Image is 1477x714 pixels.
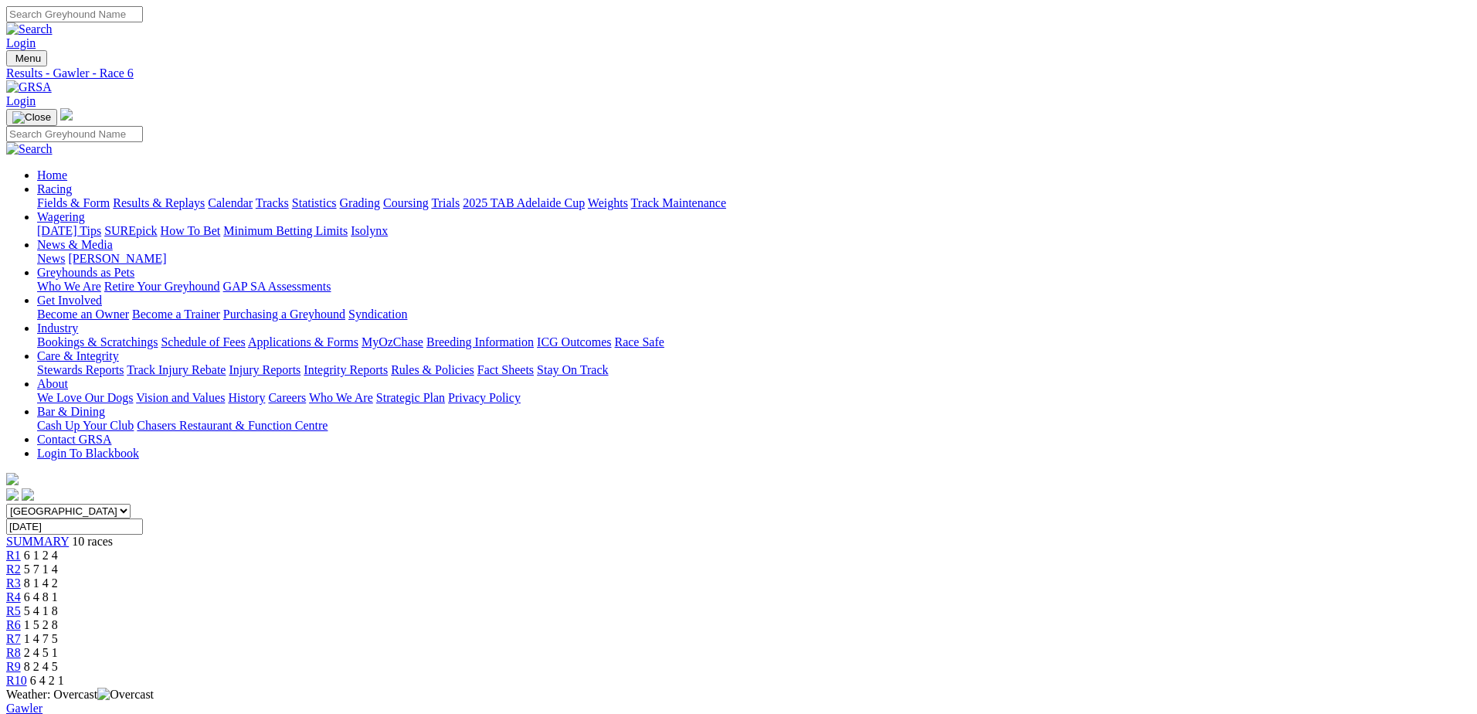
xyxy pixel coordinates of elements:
a: Trials [431,196,460,209]
a: Home [37,168,67,182]
a: Login [6,94,36,107]
a: Get Involved [37,294,102,307]
div: Industry [37,335,1459,349]
a: R10 [6,674,27,687]
a: Integrity Reports [304,363,388,376]
span: R1 [6,549,21,562]
span: R7 [6,632,21,645]
a: Contact GRSA [37,433,111,446]
div: Greyhounds as Pets [37,280,1459,294]
div: Racing [37,196,1459,210]
a: Who We Are [309,391,373,404]
span: 8 2 4 5 [24,660,58,673]
div: Bar & Dining [37,419,1459,433]
a: Care & Integrity [37,349,119,362]
a: Wagering [37,210,85,223]
a: Vision and Values [136,391,225,404]
a: Grading [340,196,380,209]
img: GRSA [6,80,52,94]
a: About [37,377,68,390]
a: Breeding Information [426,335,534,348]
a: Purchasing a Greyhound [223,308,345,321]
a: Fact Sheets [477,363,534,376]
a: Privacy Policy [448,391,521,404]
a: Track Injury Rebate [127,363,226,376]
a: Rules & Policies [391,363,474,376]
a: We Love Our Dogs [37,391,133,404]
a: Fields & Form [37,196,110,209]
img: Search [6,142,53,156]
span: 6 1 2 4 [24,549,58,562]
a: R2 [6,563,21,576]
button: Toggle navigation [6,109,57,126]
a: Applications & Forms [248,335,358,348]
img: logo-grsa-white.png [60,108,73,121]
a: [DATE] Tips [37,224,101,237]
input: Select date [6,518,143,535]
img: Overcast [97,688,154,702]
a: Results & Replays [113,196,205,209]
span: 10 races [72,535,113,548]
a: Calendar [208,196,253,209]
a: Cash Up Your Club [37,419,134,432]
a: History [228,391,265,404]
img: twitter.svg [22,488,34,501]
span: 8 1 4 2 [24,576,58,590]
a: R9 [6,660,21,673]
span: 1 5 2 8 [24,618,58,631]
a: Race Safe [614,335,664,348]
img: Close [12,111,51,124]
img: Search [6,22,53,36]
img: facebook.svg [6,488,19,501]
a: SUREpick [104,224,157,237]
a: Statistics [292,196,337,209]
a: Login [6,36,36,49]
a: Stewards Reports [37,363,124,376]
span: Weather: Overcast [6,688,154,701]
span: 5 7 1 4 [24,563,58,576]
a: [PERSON_NAME] [68,252,166,265]
span: 1 4 7 5 [24,632,58,645]
a: R5 [6,604,21,617]
a: 2025 TAB Adelaide Cup [463,196,585,209]
a: Become an Owner [37,308,129,321]
button: Toggle navigation [6,50,47,66]
a: R6 [6,618,21,631]
a: Syndication [348,308,407,321]
a: Results - Gawler - Race 6 [6,66,1459,80]
div: Wagering [37,224,1459,238]
a: Greyhounds as Pets [37,266,134,279]
a: Isolynx [351,224,388,237]
a: R8 [6,646,21,659]
div: Get Involved [37,308,1459,321]
img: logo-grsa-white.png [6,473,19,485]
a: Minimum Betting Limits [223,224,348,237]
div: News & Media [37,252,1459,266]
a: Schedule of Fees [161,335,245,348]
div: Care & Integrity [37,363,1459,377]
a: Industry [37,321,78,335]
a: News [37,252,65,265]
span: R4 [6,590,21,603]
a: Strategic Plan [376,391,445,404]
a: Bar & Dining [37,405,105,418]
span: 6 4 8 1 [24,590,58,603]
a: MyOzChase [362,335,423,348]
a: GAP SA Assessments [223,280,331,293]
a: R3 [6,576,21,590]
a: Coursing [383,196,429,209]
a: How To Bet [161,224,221,237]
a: Bookings & Scratchings [37,335,158,348]
a: SUMMARY [6,535,69,548]
span: Menu [15,53,41,64]
a: Login To Blackbook [37,447,139,460]
input: Search [6,126,143,142]
a: Become a Trainer [132,308,220,321]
